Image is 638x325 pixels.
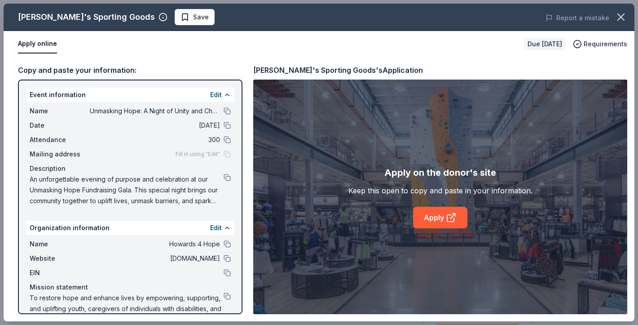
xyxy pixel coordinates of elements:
div: Due [DATE] [524,38,566,50]
div: Keep this open to copy and paste in your information. [348,185,532,196]
div: [PERSON_NAME]'s Sporting Goods's Application [253,64,423,76]
span: Website [30,253,90,264]
span: To restore hope and enhance lives by empowering, supporting, and uplifting youth, caregivers of i... [30,293,224,325]
button: Edit [210,223,222,233]
div: Copy and paste your information: [18,64,242,76]
a: Apply [413,207,467,228]
span: An unforgettable evening of purpose and celebration at our Unmasking Hope Fundraising Gala. This ... [30,174,224,206]
div: Apply on the donor's site [384,165,496,180]
div: [PERSON_NAME]'s Sporting Goods [18,10,155,24]
span: Requirements [584,39,627,49]
span: Save [193,12,209,22]
span: Date [30,120,90,131]
span: [DOMAIN_NAME] [90,253,220,264]
span: Fill in using "Edit" [176,151,220,158]
div: Mission statement [30,282,231,293]
button: Report a mistake [546,13,609,23]
div: Event information [26,88,234,102]
button: Requirements [573,39,627,49]
div: Description [30,163,231,174]
span: Mailing address [30,149,90,160]
span: Attendance [30,134,90,145]
button: Save [175,9,215,25]
button: Apply online [18,35,57,53]
span: [DATE] [90,120,220,131]
span: Unmasking Hope: A Night of Unity and Change Fundraising Gala [90,106,220,116]
button: Edit [210,89,222,100]
span: Howards 4 Hope [90,239,220,249]
div: Organization information [26,221,234,235]
span: Name [30,106,90,116]
span: Name [30,239,90,249]
span: EIN [30,267,90,278]
span: 300 [90,134,220,145]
